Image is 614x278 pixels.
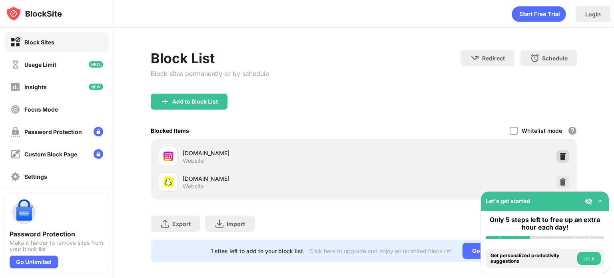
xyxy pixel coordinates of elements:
[24,151,77,158] div: Custom Block Page
[24,84,47,90] div: Insights
[10,127,20,137] img: password-protection-off.svg
[542,55,568,62] div: Schedule
[151,50,269,66] div: Block List
[24,128,82,135] div: Password Protection
[10,37,20,47] img: block-on.svg
[10,256,58,268] div: Go Unlimited
[10,240,104,252] div: Make it harder to remove sites from your block list
[309,248,453,254] div: Click here to upgrade and enjoy an unlimited block list.
[24,173,47,180] div: Settings
[211,248,305,254] div: 1 sites left to add to your block list.
[94,149,103,159] img: lock-menu.svg
[490,253,575,264] div: Get personalized productivity suggestions
[10,82,20,92] img: insights-off.svg
[163,152,173,161] img: favicons
[577,252,601,265] button: Do it
[151,127,189,134] div: Blocked Items
[183,157,204,164] div: Website
[585,11,601,18] div: Login
[24,39,54,46] div: Block Sites
[227,220,245,227] div: Import
[10,104,20,114] img: focus-off.svg
[10,172,20,182] img: settings-off.svg
[151,70,269,78] div: Block sites permanently or by schedule
[486,216,604,231] div: Only 5 steps left to free up an extra hour each day!
[10,60,20,70] img: time-usage-off.svg
[183,183,204,190] div: Website
[10,230,104,238] div: Password Protection
[89,84,103,90] img: new-icon.svg
[172,220,191,227] div: Export
[6,6,62,22] img: logo-blocksite.svg
[10,198,38,227] img: push-password-protection.svg
[172,98,218,105] div: Add to Block List
[482,55,505,62] div: Redirect
[183,149,364,157] div: [DOMAIN_NAME]
[183,174,364,183] div: [DOMAIN_NAME]
[94,127,103,136] img: lock-menu.svg
[10,149,20,159] img: customize-block-page-off.svg
[486,198,530,204] div: Let's get started
[585,197,593,205] img: eye-not-visible.svg
[596,197,604,205] img: omni-setup-toggle.svg
[89,61,103,68] img: new-icon.svg
[522,127,562,134] div: Whitelist mode
[462,243,517,259] div: Go Unlimited
[24,106,58,113] div: Focus Mode
[24,61,56,68] div: Usage Limit
[163,177,173,187] img: favicons
[512,6,566,22] div: animation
